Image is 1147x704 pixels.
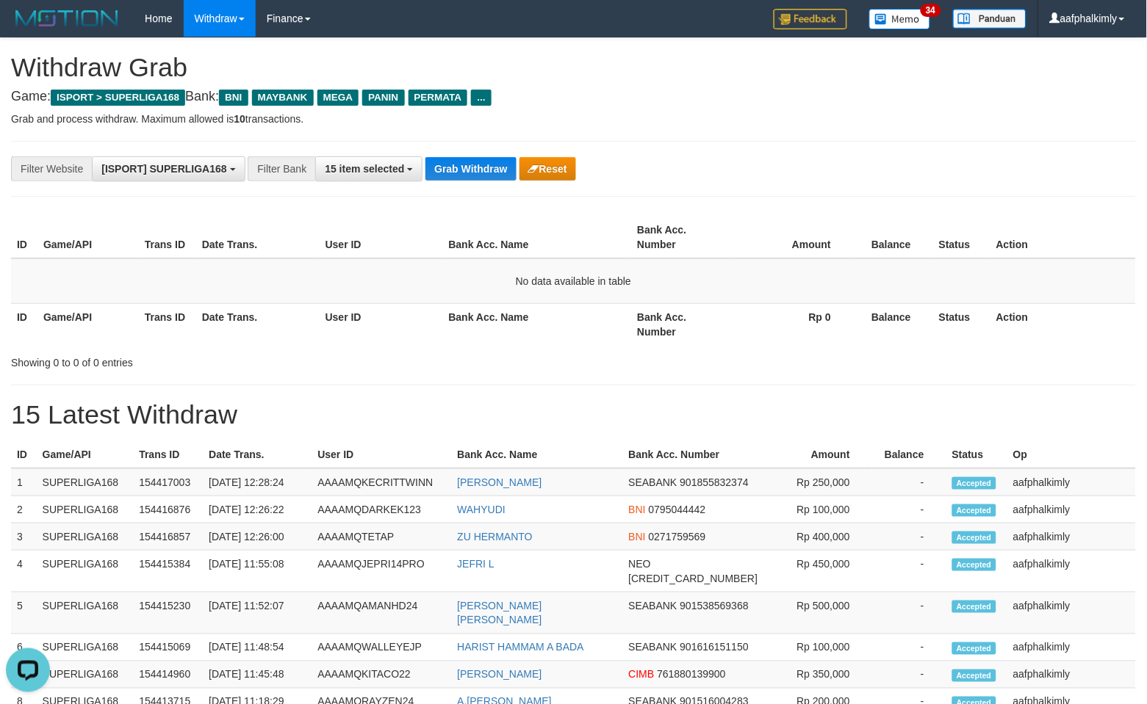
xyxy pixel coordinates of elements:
td: - [872,551,946,592]
td: [DATE] 11:52:07 [203,592,312,634]
span: 34 [921,4,941,17]
td: SUPERLIGA168 [37,634,134,661]
td: AAAAMQKECRITTWINN [312,468,451,496]
span: Accepted [952,600,996,613]
div: Filter Website [11,156,92,181]
span: Copy 901538569368 to clipboard [680,600,749,612]
th: Date Trans. [196,217,320,258]
td: Rp 400,000 [763,523,872,551]
td: [DATE] 11:48:54 [203,634,312,661]
td: AAAAMQAMANHD24 [312,592,451,634]
td: 2 [11,496,37,523]
span: ... [471,90,491,106]
th: Bank Acc. Number [631,217,733,258]
td: SUPERLIGA168 [37,592,134,634]
th: Status [933,217,990,258]
span: MEGA [317,90,359,106]
a: [PERSON_NAME] [457,476,542,488]
td: - [872,592,946,634]
span: CIMB [629,669,655,681]
img: MOTION_logo.png [11,7,123,29]
td: SUPERLIGA168 [37,468,134,496]
span: Accepted [952,504,996,517]
th: Trans ID [139,217,196,258]
th: ID [11,217,37,258]
span: SEABANK [629,642,677,653]
td: - [872,496,946,523]
th: User ID [320,303,443,345]
span: BNI [219,90,248,106]
th: Rp 0 [733,303,853,345]
span: MAYBANK [252,90,314,106]
span: Copy 0271759569 to clipboard [649,531,706,542]
td: [DATE] 12:26:00 [203,523,312,551]
td: 1 [11,468,37,496]
td: 154416857 [133,523,203,551]
span: Copy 761880139900 to clipboard [657,669,725,681]
img: panduan.png [953,9,1026,29]
button: Open LiveChat chat widget [6,6,50,50]
span: [ISPORT] SUPERLIGA168 [101,163,226,175]
th: Game/API [37,441,134,468]
p: Grab and process withdraw. Maximum allowed is transactions. [11,112,1136,126]
th: Date Trans. [203,441,312,468]
td: - [872,523,946,551]
td: AAAAMQKITACO22 [312,661,451,689]
td: - [872,661,946,689]
span: Copy 901855832374 to clipboard [680,476,749,488]
span: PERMATA [409,90,468,106]
th: Bank Acc. Number [623,441,764,468]
td: 154414960 [133,661,203,689]
strong: 10 [234,113,245,125]
td: AAAAMQJEPRI14PRO [312,551,451,592]
td: aafphalkimly [1007,468,1136,496]
td: [DATE] 11:55:08 [203,551,312,592]
th: Trans ID [133,441,203,468]
td: Rp 450,000 [763,551,872,592]
td: SUPERLIGA168 [37,661,134,689]
th: Status [946,441,1007,468]
span: SEABANK [629,476,677,488]
td: [DATE] 11:45:48 [203,661,312,689]
th: ID [11,441,37,468]
td: Rp 350,000 [763,661,872,689]
th: Bank Acc. Number [631,303,733,345]
td: SUPERLIGA168 [37,496,134,523]
th: Bank Acc. Name [443,217,632,258]
h4: Game: Bank: [11,90,1136,104]
span: Copy 0795044442 to clipboard [649,504,706,515]
span: PANIN [362,90,404,106]
a: ZU HERMANTO [457,531,532,542]
a: JEFRI L [457,558,495,570]
th: Amount [763,441,872,468]
span: Accepted [952,531,996,544]
span: Copy 5859459254537433 to clipboard [629,573,758,584]
td: SUPERLIGA168 [37,523,134,551]
th: Action [990,217,1136,258]
td: Rp 100,000 [763,496,872,523]
th: Game/API [37,217,139,258]
td: aafphalkimly [1007,496,1136,523]
th: User ID [320,217,443,258]
td: aafphalkimly [1007,661,1136,689]
th: User ID [312,441,451,468]
th: ID [11,303,37,345]
span: ISPORT > SUPERLIGA168 [51,90,185,106]
td: aafphalkimly [1007,634,1136,661]
img: Feedback.jpg [774,9,847,29]
td: Rp 250,000 [763,468,872,496]
th: Op [1007,441,1136,468]
th: Balance [872,441,946,468]
span: Copy 901616151150 to clipboard [680,642,749,653]
th: Game/API [37,303,139,345]
span: Accepted [952,559,996,571]
div: Showing 0 to 0 of 0 entries [11,349,467,370]
td: AAAAMQWALLEYEJP [312,634,451,661]
span: Accepted [952,669,996,682]
span: BNI [629,504,646,515]
h1: 15 Latest Withdraw [11,400,1136,429]
td: aafphalkimly [1007,523,1136,551]
a: HARIST HAMMAM A BADA [457,642,583,653]
button: Reset [519,157,576,181]
td: - [872,468,946,496]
